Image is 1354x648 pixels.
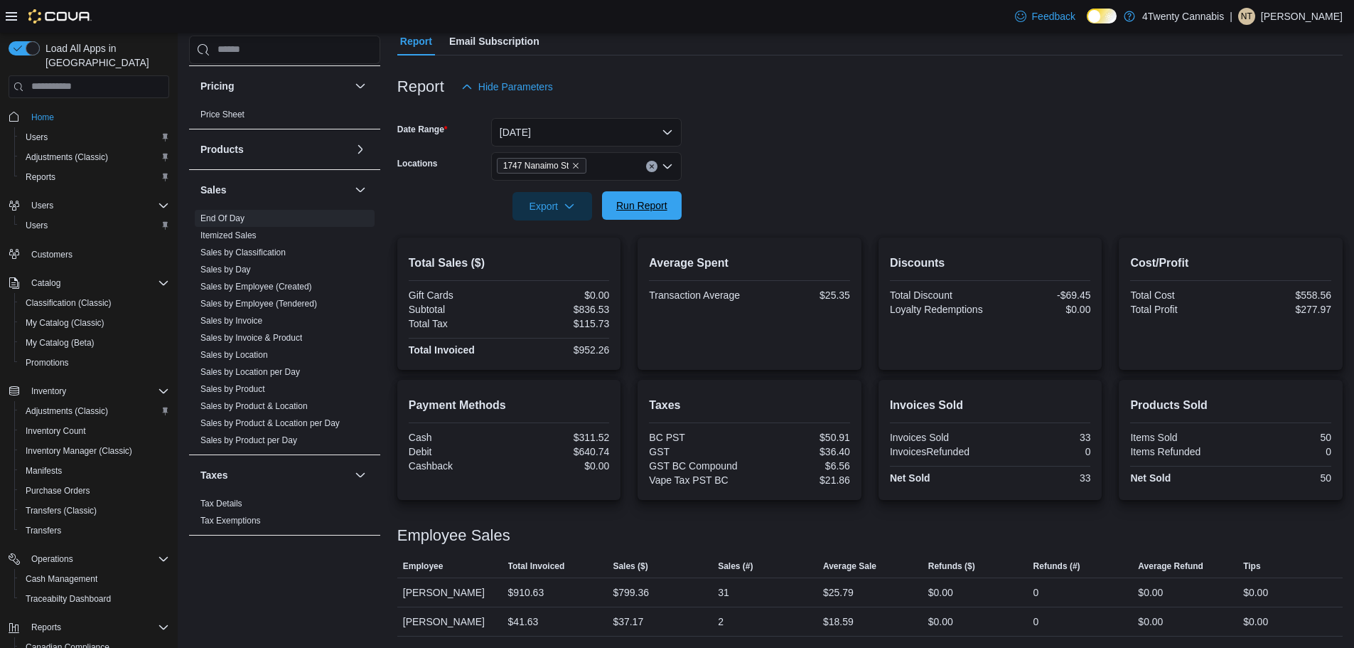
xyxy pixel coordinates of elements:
span: Sales by Product & Location per Day [200,418,340,429]
span: Inventory Manager (Classic) [26,445,132,457]
div: 0 [1033,613,1039,630]
div: Items Sold [1130,432,1227,443]
a: Purchase Orders [20,482,96,499]
strong: Total Invoiced [409,344,475,356]
a: Adjustments (Classic) [20,149,114,166]
a: Sales by Day [200,265,251,275]
a: Sales by Product [200,384,265,394]
button: Taxes [352,467,369,484]
div: $0.00 [1243,584,1268,601]
span: Sales ($) [613,561,648,572]
div: Items Refunded [1130,446,1227,457]
a: Users [20,217,53,234]
span: Transfers (Classic) [26,505,97,516]
div: Invoices Sold [890,432,987,443]
button: Traceabilty Dashboard [14,589,175,609]
label: Locations [397,158,438,169]
span: Sales by Product & Location [200,400,308,412]
span: Transfers [20,522,169,539]
span: Users [20,129,169,146]
a: Sales by Location [200,350,268,360]
button: Taxes [200,468,349,482]
a: Transfers (Classic) [20,502,102,519]
button: Inventory Manager (Classic) [14,441,175,461]
p: | [1230,8,1232,25]
button: Clear input [646,161,657,172]
div: Total Discount [890,290,987,301]
button: Open list of options [662,161,673,172]
a: Price Sheet [200,110,245,119]
button: Inventory [26,383,72,400]
div: $0.00 [512,290,609,301]
button: Catalog [26,275,66,292]
span: Average Sale [823,561,876,572]
span: Transfers [26,525,61,536]
span: Manifests [26,465,62,477]
a: Tax Exemptions [200,516,261,526]
span: Inventory [26,383,169,400]
a: End Of Day [200,213,245,223]
button: Adjustments (Classic) [14,401,175,421]
button: Inventory [3,381,175,401]
div: $799.36 [613,584,649,601]
span: Tax Exemptions [200,515,261,526]
span: Sales by Employee (Tendered) [200,298,317,309]
span: Inventory Count [26,425,86,437]
h2: Discounts [890,255,1091,272]
a: Adjustments (Classic) [20,403,114,420]
span: Classification (Classic) [20,294,169,312]
span: Reports [20,169,169,186]
span: Price Sheet [200,109,245,120]
span: Email Subscription [449,27,539,55]
button: Purchase Orders [14,481,175,501]
span: Adjustments (Classic) [20,149,169,166]
div: GST BC Compound [649,460,746,472]
span: Users [31,200,53,211]
a: Sales by Product & Location [200,401,308,411]
span: Reports [26,171,55,183]
span: Sales by Day [200,264,251,275]
div: $25.79 [823,584,854,601]
a: Customers [26,246,78,263]
span: End Of Day [200,213,245,224]
span: Sales by Product [200,383,265,395]
button: Adjustments (Classic) [14,147,175,167]
button: Promotions [14,353,175,373]
a: Sales by Classification [200,248,286,257]
a: Users [20,129,53,146]
strong: Net Sold [1130,472,1171,484]
div: $36.40 [753,446,850,457]
a: Classification (Classic) [20,294,117,312]
span: Export [521,192,584,221]
span: Traceabilty Dashboard [20,590,169,607]
a: Transfers [20,522,67,539]
div: 0 [1234,446,1331,457]
div: $50.91 [753,432,850,443]
span: Cash Management [26,573,97,585]
div: $0.00 [1138,613,1163,630]
button: Reports [3,617,175,637]
h3: Taxes [200,468,228,482]
span: Feedback [1032,9,1075,23]
div: Subtotal [409,304,506,315]
a: Feedback [1009,2,1081,31]
div: Sales [189,210,380,455]
a: Sales by Invoice & Product [200,333,302,343]
button: Pricing [200,79,349,93]
div: 33 [993,432,1090,443]
div: $910.63 [508,584,544,601]
div: $277.97 [1234,304,1331,315]
span: Reports [31,622,61,633]
div: Total Tax [409,318,506,329]
h2: Total Sales ($) [409,255,610,272]
button: Transfers (Classic) [14,501,175,521]
a: My Catalog (Beta) [20,334,100,351]
div: [PERSON_NAME] [397,607,503,636]
button: Catalog [3,273,175,293]
h3: Products [200,142,244,156]
span: Sales by Classification [200,247,286,258]
p: 4Twenty Cannabis [1142,8,1224,25]
button: Export [512,192,592,221]
span: Total Invoiced [508,561,565,572]
div: Natasha Troncoso [1238,8,1255,25]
